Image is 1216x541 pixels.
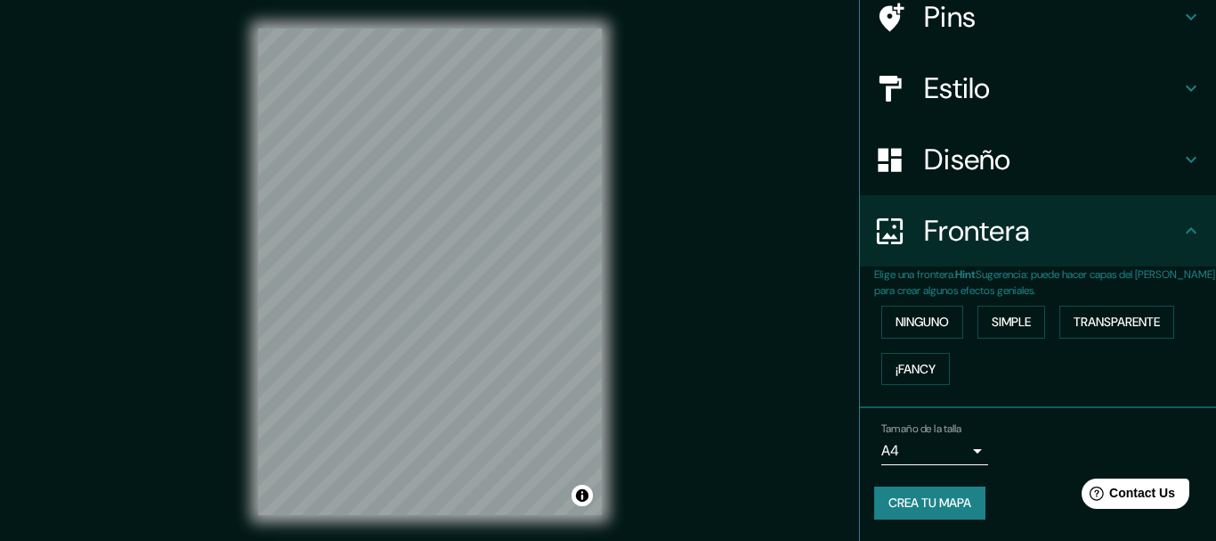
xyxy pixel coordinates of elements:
[874,266,1216,299] p: Elige una frontera. Sugerencia: puede hacer capas del [PERSON_NAME] para crear algunos efectos ge...
[881,353,950,386] button: ¡Fancy
[860,195,1216,266] div: Frontera
[924,142,1180,177] h4: Diseño
[881,306,963,339] button: Ninguno
[1058,471,1196,521] iframe: Help widget launcher
[258,29,602,515] canvas: Mapa
[924,213,1180,249] h4: Frontera
[1059,306,1174,339] button: Transparente
[881,422,961,437] label: Tamaño de la talla
[860,124,1216,195] div: Diseño
[977,306,1045,339] button: Simple
[955,267,976,282] b: Hint
[572,485,593,506] button: Toggle atribución
[860,53,1216,124] div: Estilo
[874,487,985,520] button: Crea tu mapa
[881,437,988,465] div: A4
[924,70,1180,106] h4: Estilo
